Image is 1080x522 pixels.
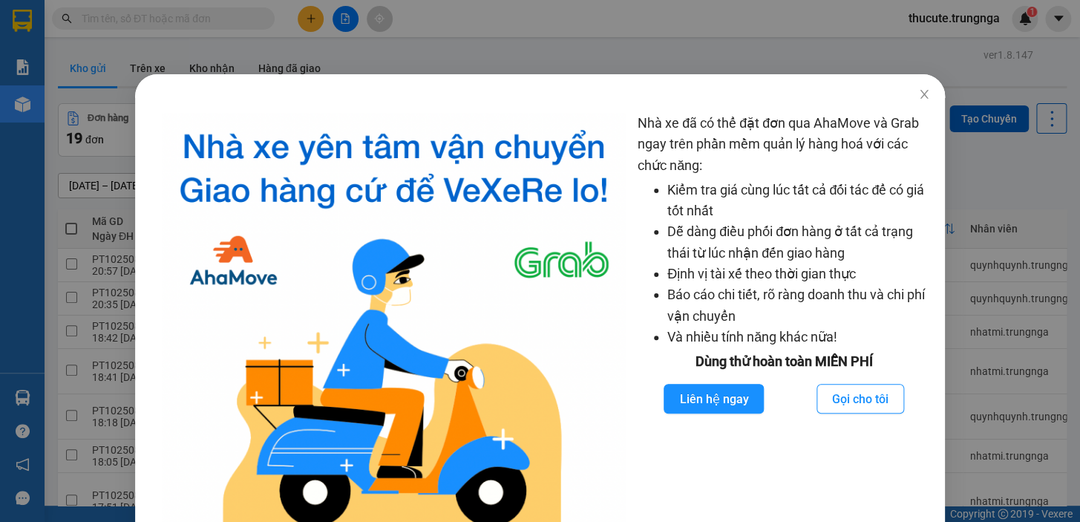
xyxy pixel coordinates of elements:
div: Dùng thử hoàn toàn MIỄN PHÍ [638,351,930,372]
span: close [918,88,930,100]
li: Và nhiều tính năng khác nữa! [667,327,930,348]
span: Gọi cho tôi [832,390,888,408]
button: Liên hệ ngay [664,384,764,414]
li: Dễ dàng điều phối đơn hàng ở tất cả trạng thái từ lúc nhận đến giao hàng [667,221,930,264]
li: Định vị tài xế theo thời gian thực [667,264,930,284]
li: Báo cáo chi tiết, rõ ràng doanh thu và chi phí vận chuyển [667,284,930,327]
span: Liên hệ ngay [679,390,748,408]
li: Kiểm tra giá cùng lúc tất cả đối tác để có giá tốt nhất [667,180,930,222]
button: Gọi cho tôi [816,384,904,414]
button: Close [903,74,945,116]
